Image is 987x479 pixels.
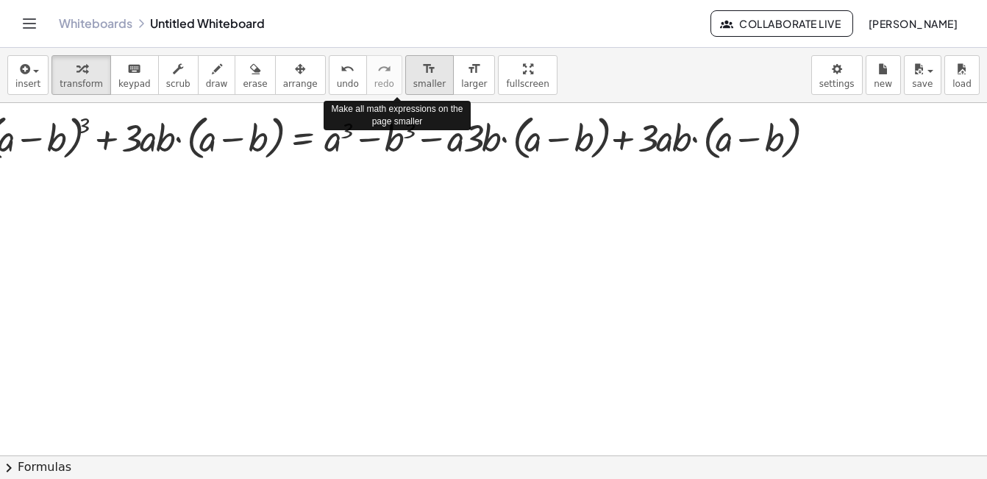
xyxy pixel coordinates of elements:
button: scrub [158,55,199,95]
button: fullscreen [498,55,557,95]
span: erase [243,79,267,89]
button: save [904,55,941,95]
span: save [912,79,933,89]
button: new [866,55,901,95]
a: Whiteboards [59,16,132,31]
button: redoredo [366,55,402,95]
button: Collaborate Live [710,10,853,37]
span: redo [374,79,394,89]
span: insert [15,79,40,89]
span: new [874,79,892,89]
i: keyboard [127,60,141,78]
button: insert [7,55,49,95]
button: Toggle navigation [18,12,41,35]
button: undoundo [329,55,367,95]
span: transform [60,79,103,89]
i: undo [341,60,354,78]
span: keypad [118,79,151,89]
button: arrange [275,55,326,95]
button: format_sizesmaller [405,55,454,95]
span: scrub [166,79,190,89]
button: settings [811,55,863,95]
span: arrange [283,79,318,89]
i: format_size [422,60,436,78]
span: fullscreen [506,79,549,89]
i: format_size [467,60,481,78]
span: undo [337,79,359,89]
span: settings [819,79,855,89]
button: erase [235,55,275,95]
button: keyboardkeypad [110,55,159,95]
button: transform [51,55,111,95]
button: draw [198,55,236,95]
div: Make all math expressions on the page smaller [324,101,471,130]
span: load [952,79,972,89]
span: [PERSON_NAME] [868,17,958,30]
span: larger [461,79,487,89]
i: redo [377,60,391,78]
button: load [944,55,980,95]
span: Collaborate Live [723,17,841,30]
span: smaller [413,79,446,89]
button: format_sizelarger [453,55,495,95]
span: draw [206,79,228,89]
button: [PERSON_NAME] [856,10,969,37]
